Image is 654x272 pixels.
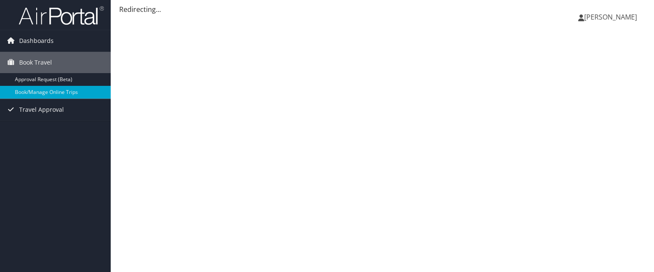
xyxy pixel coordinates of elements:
span: Dashboards [19,30,54,51]
a: [PERSON_NAME] [578,4,645,30]
span: Travel Approval [19,99,64,120]
span: [PERSON_NAME] [584,12,637,22]
img: airportal-logo.png [19,6,104,25]
span: Book Travel [19,52,52,73]
div: Redirecting... [119,4,645,14]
